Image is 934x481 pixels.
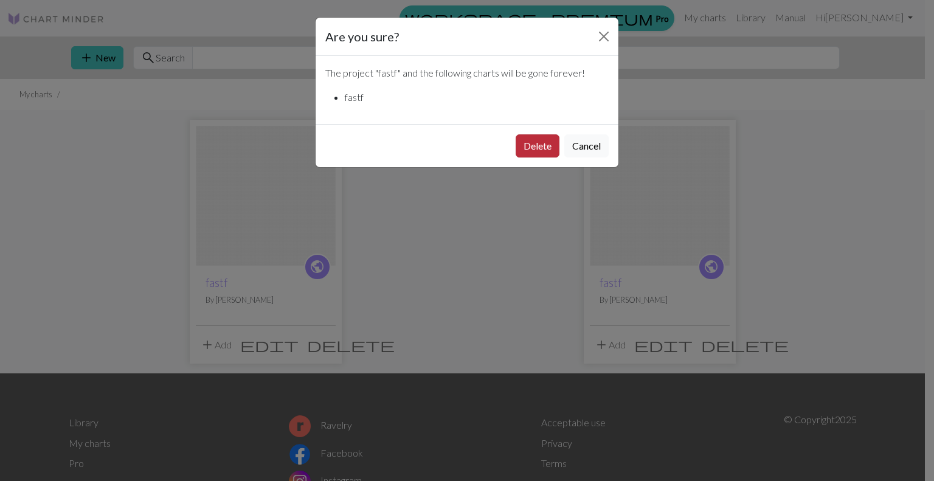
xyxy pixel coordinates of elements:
[564,134,609,157] button: Cancel
[325,66,609,80] p: The project " fastf " and the following charts will be gone forever!
[516,134,559,157] button: Delete
[594,27,614,46] button: Close
[345,90,609,105] li: fastf
[325,27,399,46] h5: Are you sure?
